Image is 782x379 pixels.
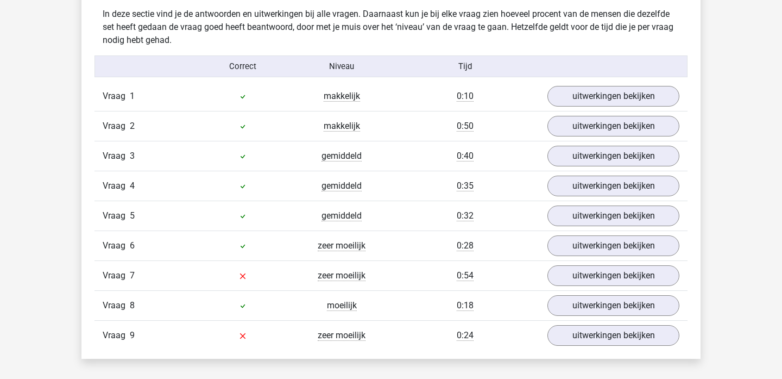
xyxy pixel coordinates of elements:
span: makkelijk [324,121,360,132]
span: 0:50 [457,121,474,132]
a: uitwerkingen bekijken [547,206,679,226]
span: zeer moeilijk [318,270,365,281]
div: Correct [194,60,293,72]
span: 7 [130,270,135,281]
a: uitwerkingen bekijken [547,265,679,286]
span: zeer moeilijk [318,330,365,341]
a: uitwerkingen bekijken [547,325,679,346]
a: uitwerkingen bekijken [547,295,679,316]
span: 0:10 [457,91,474,102]
span: Vraag [103,120,130,133]
span: zeer moeilijk [318,240,365,251]
a: uitwerkingen bekijken [547,146,679,166]
a: uitwerkingen bekijken [547,116,679,136]
span: Vraag [103,209,130,222]
span: 0:54 [457,270,474,281]
span: 3 [130,151,135,161]
span: Vraag [103,90,130,103]
span: 9 [130,330,135,340]
span: 0:24 [457,330,474,341]
span: gemiddeld [321,181,362,191]
div: Niveau [292,60,391,72]
a: uitwerkingen bekijken [547,235,679,256]
span: Vraag [103,329,130,342]
div: Tijd [391,60,539,72]
span: 6 [130,240,135,251]
div: In deze sectie vind je de antwoorden en uitwerkingen bij alle vragen. Daarnaast kun je bij elke v... [94,8,688,47]
span: 8 [130,300,135,310]
span: Vraag [103,150,130,163]
span: Vraag [103,269,130,282]
span: Vraag [103,299,130,312]
span: 5 [130,210,135,221]
a: uitwerkingen bekijken [547,86,679,107]
span: 0:40 [457,151,474,161]
a: uitwerkingen bekijken [547,176,679,196]
span: 0:18 [457,300,474,311]
span: Vraag [103,239,130,252]
span: moeilijk [327,300,357,311]
span: 1 [130,91,135,101]
span: gemiddeld [321,151,362,161]
span: gemiddeld [321,210,362,221]
span: makkelijk [324,91,360,102]
span: 0:35 [457,181,474,191]
span: 0:32 [457,210,474,221]
span: 2 [130,121,135,131]
span: 4 [130,181,135,191]
span: Vraag [103,179,130,192]
span: 0:28 [457,240,474,251]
